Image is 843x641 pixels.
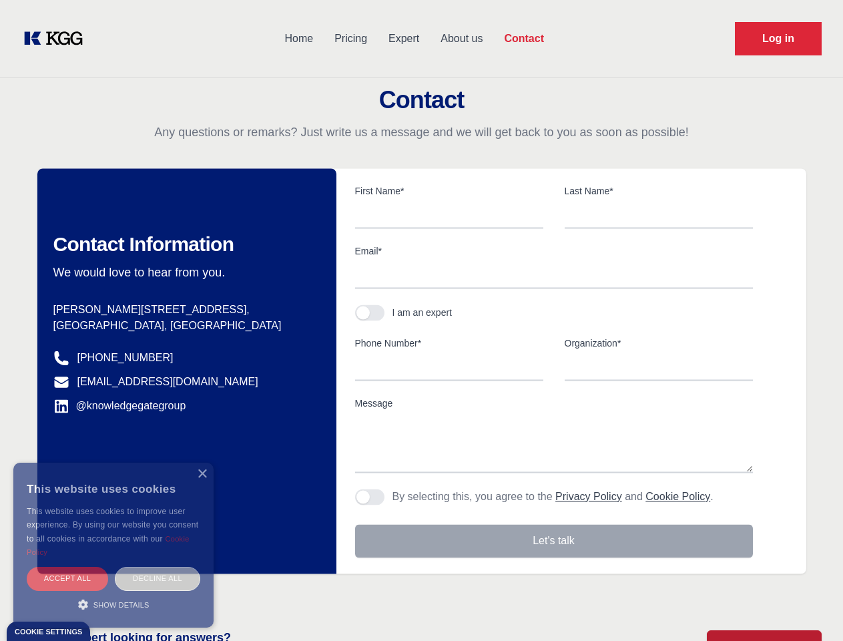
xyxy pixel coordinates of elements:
span: This website uses cookies to improve user experience. By using our website you consent to all coo... [27,507,198,544]
a: Contact [493,21,555,56]
span: Show details [93,601,150,609]
a: Cookie Policy [645,491,710,502]
a: Home [274,21,324,56]
a: Pricing [324,21,378,56]
p: [GEOGRAPHIC_DATA], [GEOGRAPHIC_DATA] [53,318,315,334]
p: [PERSON_NAME][STREET_ADDRESS], [53,302,315,318]
h2: Contact [16,87,827,114]
button: Let's talk [355,524,753,558]
label: First Name* [355,184,543,198]
label: Organization* [565,337,753,350]
a: Privacy Policy [555,491,622,502]
div: Cookie settings [15,628,82,636]
div: I am an expert [392,306,453,319]
a: KOL Knowledge Platform: Talk to Key External Experts (KEE) [21,28,93,49]
a: About us [430,21,493,56]
div: This website uses cookies [27,473,200,505]
label: Phone Number* [355,337,543,350]
a: [EMAIL_ADDRESS][DOMAIN_NAME] [77,374,258,390]
div: Accept all [27,567,108,590]
div: Show details [27,598,200,611]
label: Email* [355,244,753,258]
p: Any questions or remarks? Just write us a message and we will get back to you as soon as possible! [16,124,827,140]
a: Request Demo [735,22,822,55]
a: Expert [378,21,430,56]
a: Cookie Policy [27,535,190,556]
a: @knowledgegategroup [53,398,186,414]
div: Close [197,469,207,479]
div: Decline all [115,567,200,590]
h2: Contact Information [53,232,315,256]
p: We would love to hear from you. [53,264,315,280]
p: By selecting this, you agree to the and . [392,489,714,505]
label: Message [355,397,753,410]
iframe: Chat Widget [776,577,843,641]
a: [PHONE_NUMBER] [77,350,174,366]
label: Last Name* [565,184,753,198]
